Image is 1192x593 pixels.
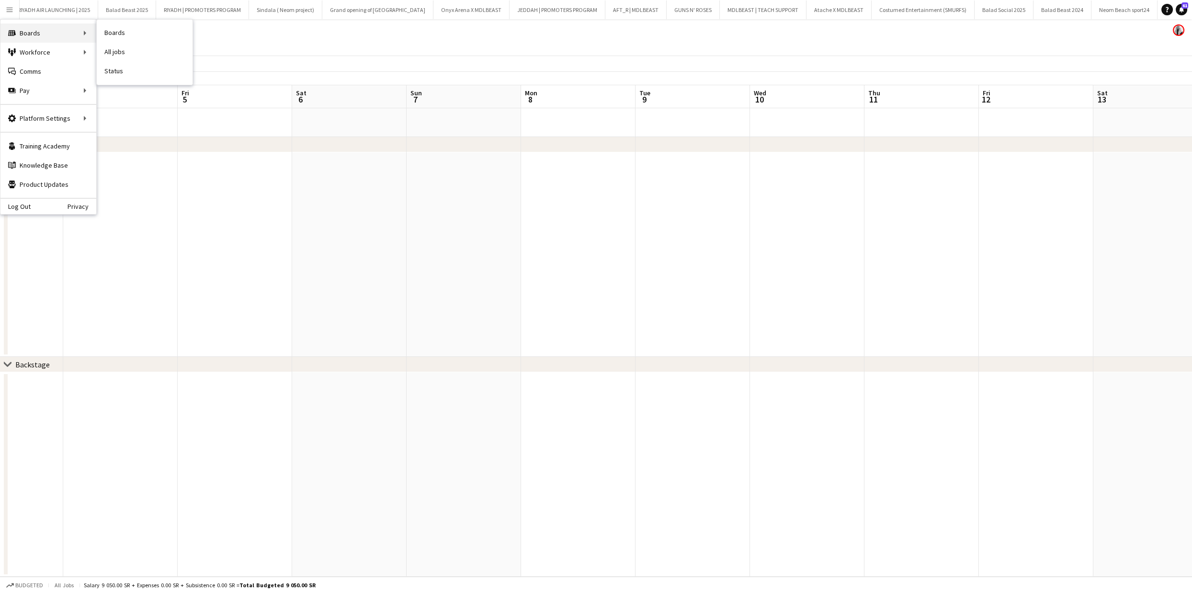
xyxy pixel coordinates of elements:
[53,582,76,589] span: All jobs
[15,360,50,369] div: Backstage
[983,89,990,97] span: Fri
[182,89,189,97] span: Fri
[975,0,1033,19] button: Balad Social 2025
[97,62,193,81] a: Status
[1033,0,1091,19] button: Balad Beast 2024
[754,89,766,97] span: Wed
[0,203,31,210] a: Log Out
[0,43,96,62] div: Workforce
[10,0,98,19] button: RIYADH AIR LAUNCHING | 2025
[1173,24,1184,36] app-user-avatar: Ali Shamsan
[98,0,156,19] button: Balad Beast 2025
[0,81,96,100] div: Pay
[605,0,667,19] button: AFT_R | MDLBEAST
[523,94,537,105] span: 8
[295,94,307,105] span: 6
[510,0,605,19] button: JEDDAH | PROMOTERS PROGRAM
[1176,4,1187,15] a: 61
[239,582,316,589] span: Total Budgeted 9 050.00 SR
[322,0,433,19] button: Grand opening of [GEOGRAPHIC_DATA]
[1091,0,1158,19] button: Neom Beach sport24
[806,0,872,19] button: Atache X MDLBEAST
[409,94,422,105] span: 7
[156,0,249,19] button: RIYADH | PROMOTERS PROGRAM
[410,89,422,97] span: Sun
[0,175,96,194] a: Product Updates
[180,94,189,105] span: 5
[720,0,806,19] button: MDLBEAST | TEACH SUPPORT
[433,0,510,19] button: Onyx Arena X MDLBEAST
[0,156,96,175] a: Knowledge Base
[249,0,322,19] button: Sindala ( Neom project)
[1181,2,1188,9] span: 61
[0,23,96,43] div: Boards
[867,94,880,105] span: 11
[15,582,43,589] span: Budgeted
[667,0,720,19] button: GUNS N' ROSES
[872,0,975,19] button: Costumed Entertainment (SMURFS)
[525,89,537,97] span: Mon
[0,62,96,81] a: Comms
[296,89,307,97] span: Sat
[639,89,650,97] span: Tue
[5,580,45,591] button: Budgeted
[981,94,990,105] span: 12
[0,109,96,128] div: Platform Settings
[97,43,193,62] a: All jobs
[752,94,766,105] span: 10
[1096,94,1108,105] span: 13
[0,137,96,156] a: Training Academy
[84,582,316,589] div: Salary 9 050.00 SR + Expenses 0.00 SR + Subsistence 0.00 SR =
[97,23,193,43] a: Boards
[1097,89,1108,97] span: Sat
[638,94,650,105] span: 9
[868,89,880,97] span: Thu
[68,203,96,210] a: Privacy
